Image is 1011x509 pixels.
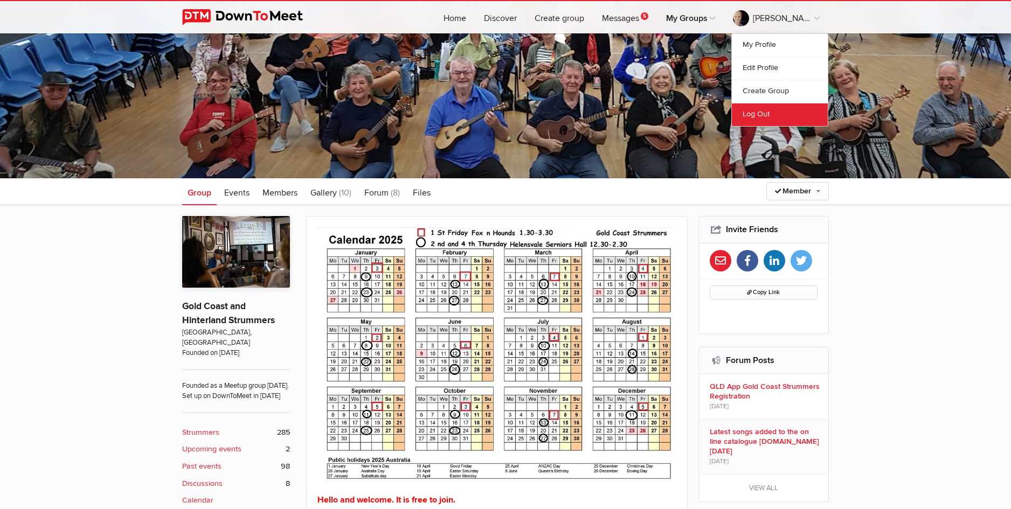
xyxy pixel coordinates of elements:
span: [DATE] [710,457,729,466]
b: Calendar [182,494,213,506]
a: Strummers 285 [182,427,290,438]
span: 285 [277,427,290,438]
span: 5 [641,12,648,20]
span: 2 [286,443,290,455]
span: [DATE] [710,402,729,412]
a: Files [407,178,436,205]
a: QLD App Gold Coast Strummers Registration [DATE] [699,374,829,419]
span: Gallery [310,187,337,198]
a: Forum Posts [726,355,774,366]
img: Gold Coast and Hinterland Strummers [182,216,290,288]
a: Discover [475,1,525,33]
a: Messages5 [593,1,657,33]
span: Forum [364,187,389,198]
a: Calendar [182,494,290,506]
a: Past events 98 [182,461,290,472]
a: Forum (8) [359,178,405,205]
a: Discussions 8 [182,478,290,490]
span: Members [262,187,297,198]
a: Gallery (10) [305,178,357,205]
span: Founded on [DATE] [182,348,290,358]
img: DownToMeet [182,9,320,25]
a: Member [766,182,829,200]
b: Past events [182,461,221,472]
span: Founded as a Meetup group [DATE]. Set up on DownToMeet in [DATE] [182,369,290,402]
span: Copy Link [747,289,780,296]
span: 8 [286,478,290,490]
b: Latest songs added to the on line catalogue [DOMAIN_NAME] [DATE] [710,427,821,456]
span: Events [224,187,250,198]
b: Upcoming events [182,443,241,455]
a: View all [699,475,829,501]
a: [PERSON_NAME] [724,1,828,33]
b: Discussions [182,478,223,490]
span: Files [413,187,431,198]
a: My Groups [657,1,724,33]
a: Create Group [732,80,828,103]
button: Copy Link [710,285,818,299]
a: Group [182,178,217,205]
span: Group [188,187,211,198]
b: QLD App Gold Coast Strummers Registration [710,382,821,401]
a: Home [435,1,475,33]
a: Create group [526,1,593,33]
span: (8) [391,187,400,198]
b: Strummers [182,427,219,438]
h2: Invite Friends [710,217,818,242]
a: Members [257,178,303,205]
span: 98 [281,461,290,472]
a: My Profile [732,34,828,57]
span: [GEOGRAPHIC_DATA], [GEOGRAPHIC_DATA] [182,327,290,348]
a: Log Out [732,103,828,126]
a: Edit Profile [732,57,828,80]
strong: Hello and welcome. It is free to join. [317,494,455,505]
span: (10) [339,187,351,198]
a: Latest songs added to the on line catalogue [DOMAIN_NAME] [DATE] [DATE] [699,420,829,474]
a: Events [219,178,255,205]
a: Upcoming events 2 [182,443,290,455]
